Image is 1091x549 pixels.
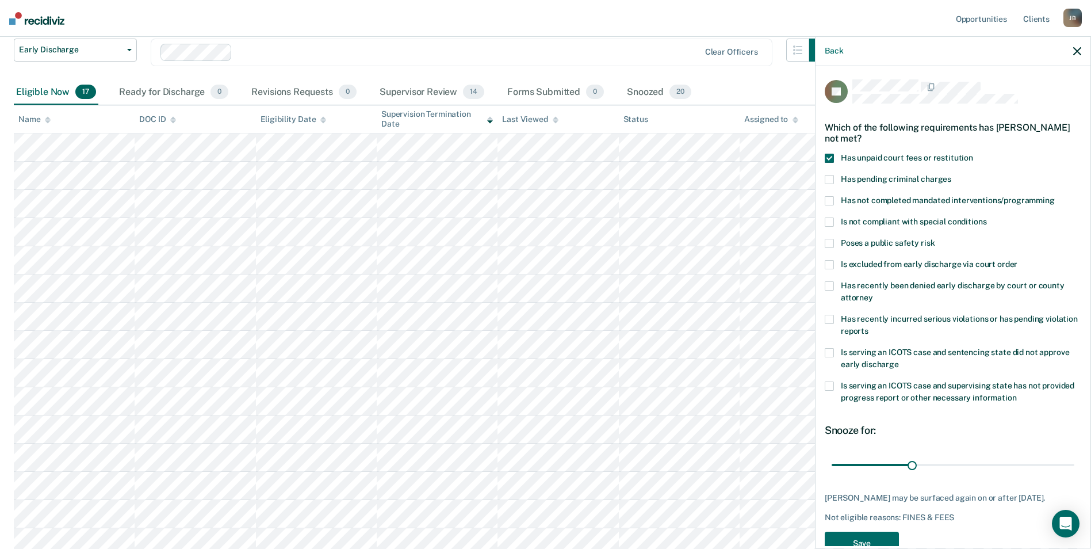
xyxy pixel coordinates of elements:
[669,85,691,100] span: 20
[623,115,648,124] div: Status
[502,115,558,124] div: Last Viewed
[1063,9,1082,27] div: J B
[210,85,228,100] span: 0
[705,47,758,57] div: Clear officers
[1052,510,1079,537] div: Open Intercom Messenger
[377,80,487,105] div: Supervisor Review
[841,217,986,226] span: Is not compliant with special conditions
[841,153,973,162] span: Has unpaid court fees or restitution
[841,381,1074,402] span: Is serving an ICOTS case and supervising state has not provided progress report or other necessar...
[841,260,1017,269] span: Is excluded from early discharge via court order
[841,348,1069,369] span: Is serving an ICOTS case and sentencing state did not approve early discharge
[139,115,176,124] div: DOC ID
[75,85,96,100] span: 17
[825,424,1081,437] div: Snooze for:
[744,115,798,124] div: Assigned to
[18,115,51,124] div: Name
[841,314,1078,335] span: Has recently incurred serious violations or has pending violation reports
[841,174,951,184] span: Has pending criminal charges
[14,80,98,105] div: Eligible Now
[825,46,843,56] button: Back
[381,109,493,129] div: Supervision Termination Date
[586,85,604,100] span: 0
[841,281,1065,302] span: Has recently been denied early discharge by court or county attorney
[825,113,1081,153] div: Which of the following requirements has [PERSON_NAME] not met?
[841,196,1055,205] span: Has not completed mandated interventions/programming
[339,85,357,100] span: 0
[841,238,935,247] span: Poses a public safety risk
[825,513,1081,523] div: Not eligible reasons: FINES & FEES
[261,115,327,124] div: Eligibility Date
[117,80,231,105] div: Ready for Discharge
[19,45,123,55] span: Early Discharge
[9,12,64,25] img: Recidiviz
[505,80,606,105] div: Forms Submitted
[625,80,694,105] div: Snoozed
[463,85,484,100] span: 14
[825,493,1081,503] div: [PERSON_NAME] may be surfaced again on or after [DATE].
[249,80,358,105] div: Revisions Requests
